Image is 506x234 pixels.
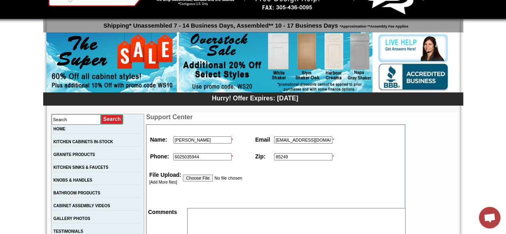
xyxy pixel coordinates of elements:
a: GALLERY PHOTOS [54,216,90,221]
strong: Phone: [150,153,169,160]
a: KITCHEN SINKS & FAUCETS [54,165,108,170]
strong: Zip: [255,153,266,160]
p: Shipping* Unassembled 7 - 14 Business Days, Assembled** 10 - 17 Business Days [47,18,463,29]
strong: Email [255,136,270,143]
input: +1(XXX)-XXX-XXXX [173,153,232,160]
strong: File Upload: [149,172,181,178]
div: Hurry! Offer Expires: [DATE] [47,94,463,102]
input: Submit [101,114,124,125]
a: [Add More files] [149,180,177,184]
td: Support Center [146,114,405,121]
div: Open chat [479,207,500,228]
a: TESTIMONIALS [54,229,83,234]
a: GRANITE PRODUCTS [54,152,95,157]
strong: Name: [150,136,167,143]
a: CABINET ASSEMBLY VIDEOS [54,204,110,208]
a: BATHROOM PRODUCTS [54,191,100,195]
a: KNOBS & HANDLES [54,178,92,182]
a: KITCHEN CABINETS IN-STOCK [54,140,113,144]
strong: Comments [148,209,177,215]
a: HOME [54,127,66,131]
span: *Approximation **Assembly Fee Applies [338,22,408,28]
